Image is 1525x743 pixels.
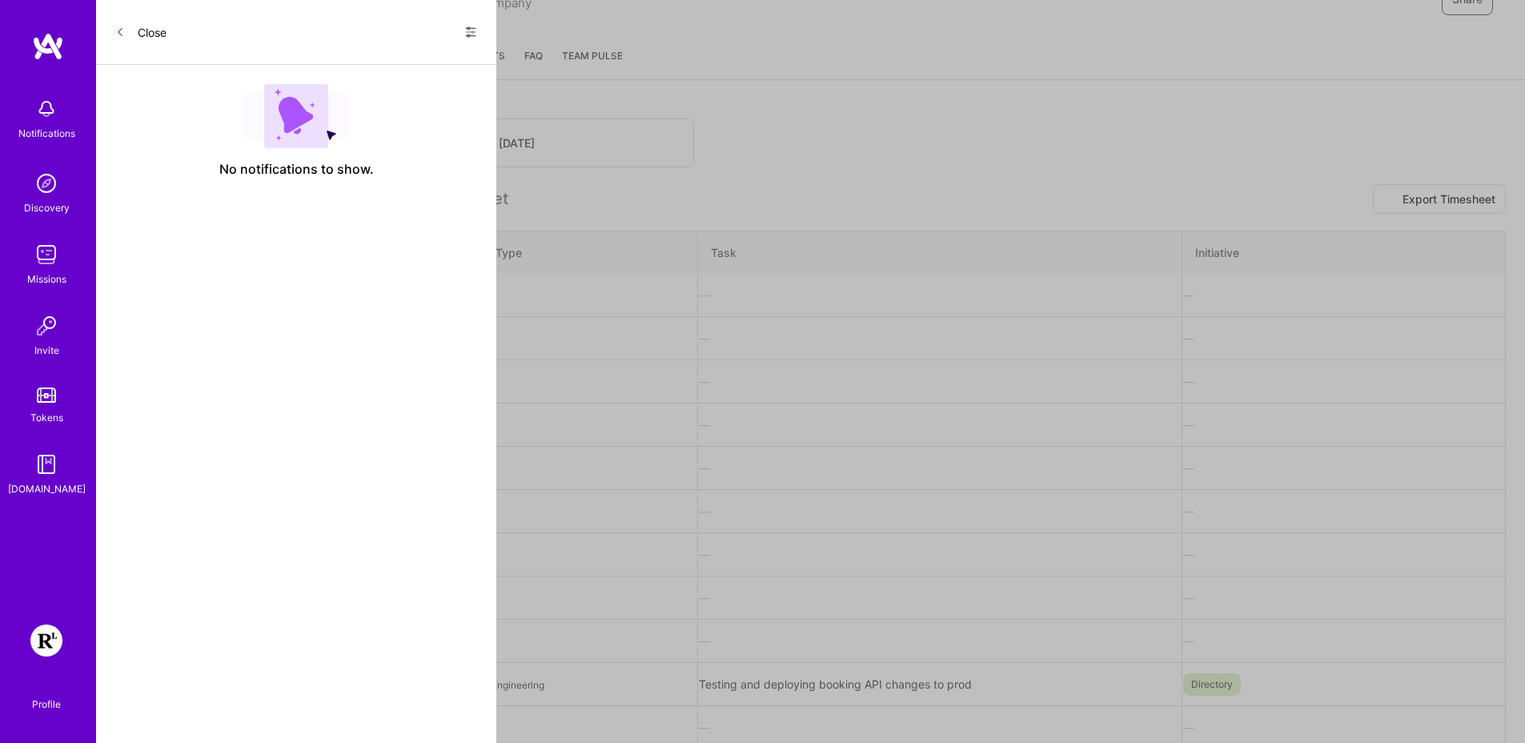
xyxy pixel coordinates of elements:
div: Tokens [30,409,63,426]
img: teamwork [30,239,62,271]
img: guide book [30,448,62,480]
div: Discovery [24,199,70,216]
a: Resilience Lab: Building a Health Tech Platform [26,625,66,657]
img: discovery [30,167,62,199]
div: Invite [34,342,59,359]
a: Profile [26,679,66,711]
button: Close [115,19,167,45]
div: Notifications [18,125,75,142]
div: Missions [27,271,66,287]
img: bell [30,93,62,125]
img: Resilience Lab: Building a Health Tech Platform [30,625,62,657]
img: logo [32,32,64,61]
span: No notifications to show. [219,161,374,178]
div: Profile [32,696,61,711]
div: [DOMAIN_NAME] [8,480,86,497]
img: empty [243,84,349,148]
img: Invite [30,310,62,342]
img: tokens [37,388,56,403]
